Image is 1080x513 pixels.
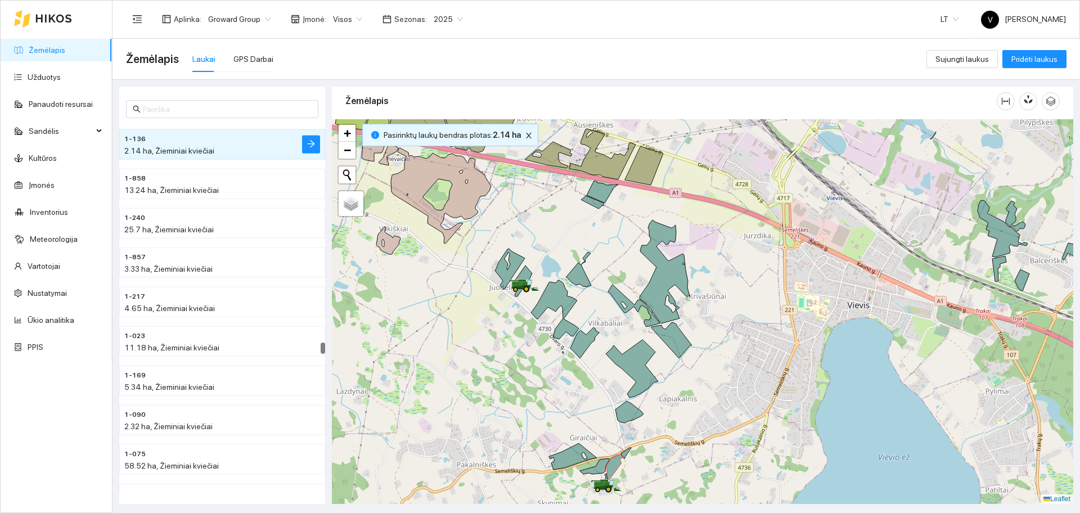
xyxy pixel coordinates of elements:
button: column-width [997,92,1015,110]
span: shop [291,15,300,24]
span: 1-217 [124,291,145,302]
a: Nustatymai [28,289,67,298]
span: calendar [382,15,391,24]
a: Žemėlapis [29,46,65,55]
span: arrow-right [307,139,316,150]
button: Sujungti laukus [926,50,998,68]
div: Žemėlapis [345,85,997,117]
span: 1-090 [124,409,146,420]
a: Sujungti laukus [926,55,998,64]
input: Paieška [143,103,312,115]
span: 1-136 [124,134,146,145]
button: close [522,129,535,142]
span: Pridėti laukus [1011,53,1057,65]
a: Leaflet [1043,495,1070,503]
a: Inventorius [30,208,68,217]
a: Užduotys [28,73,61,82]
span: 3.33 ha, Žieminiai kviečiai [124,264,213,273]
a: Layers [339,191,363,216]
span: 1-075 [124,449,146,460]
button: Pridėti laukus [1002,50,1066,68]
span: Sandėlis [29,120,93,142]
span: column-width [997,97,1014,106]
a: Pridėti laukus [1002,55,1066,64]
span: Sujungti laukus [935,53,989,65]
span: 1-240 [124,213,145,223]
b: 2.14 ha [493,130,521,139]
span: Žemėlapis [126,50,179,68]
a: Zoom out [339,142,355,159]
span: Groward Group [208,11,271,28]
span: menu-fold [132,14,142,24]
span: Pasirinktų laukų bendras plotas : [384,129,521,141]
span: V [988,11,993,29]
span: Visos [333,11,362,28]
span: − [344,143,351,157]
span: 1-169 [124,370,146,381]
a: Ūkio analitika [28,316,74,325]
div: Laukai [192,53,215,65]
span: 2025 [434,11,463,28]
span: LT [940,11,958,28]
span: 13.24 ha, Žieminiai kviečiai [124,186,219,195]
span: close [523,132,535,139]
span: info-circle [371,131,379,139]
button: Initiate a new search [339,166,355,183]
a: Vartotojai [28,262,60,271]
span: 11.18 ha, Žieminiai kviečiai [124,343,219,352]
a: Panaudoti resursai [29,100,93,109]
span: Sezonas : [394,13,427,25]
span: 1-023 [124,331,145,341]
a: Zoom in [339,125,355,142]
a: Meteorologija [30,235,78,244]
span: 1-857 [124,252,146,263]
span: 2.32 ha, Žieminiai kviečiai [124,422,213,431]
span: [PERSON_NAME] [981,15,1066,24]
button: arrow-right [302,136,320,154]
a: Kultūros [29,154,57,163]
button: menu-fold [126,8,148,30]
a: PPIS [28,343,43,352]
span: search [133,105,141,113]
span: 25.7 ha, Žieminiai kviečiai [124,225,214,234]
span: + [344,126,351,140]
span: 5.34 ha, Žieminiai kviečiai [124,382,214,391]
span: 1-036 [124,488,146,499]
span: 58.52 ha, Žieminiai kviečiai [124,461,219,470]
span: 1-858 [124,173,146,184]
span: Aplinka : [174,13,201,25]
span: layout [162,15,171,24]
span: 2.14 ha, Žieminiai kviečiai [124,146,214,155]
span: 4.65 ha, Žieminiai kviečiai [124,304,215,313]
span: Įmonė : [303,13,326,25]
a: Įmonės [29,181,55,190]
div: GPS Darbai [233,53,273,65]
